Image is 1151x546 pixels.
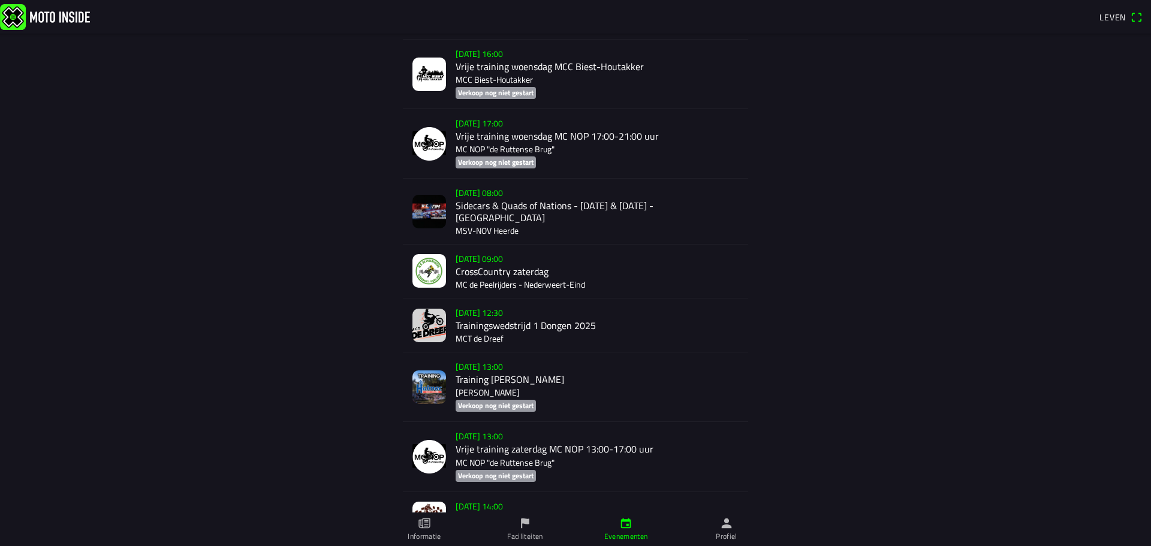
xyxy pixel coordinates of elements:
[403,298,748,352] a: [DATE] 12:30Trainingswedstrijd 1 Dongen 2025MCT de Dreef
[418,517,431,530] ion-icon: papier
[412,58,446,91] img: RsLYVIJ3HdxBcd7YXp8gprPg8v9FlRA0bzDE6f0r.jpg
[412,502,446,535] img: IfAby9mKD8ktyPe5hoHROIXONCLjirIdTKIgzdDA.jpg
[604,530,648,542] font: Evenementen
[412,309,446,342] img: 93T3reSmquxdw3vykz1q1cFWxKRYEtHxrElz4fEm.jpg
[412,370,446,404] img: N3lxsS6Zhak3ei5Q5MtyPEvjHqMuKUUTBqHB2i4g.png
[1099,11,1126,23] font: Leven
[403,422,748,491] a: [DATE] 13:00Vrije training zaterdag MC NOP 13:00-17:00 uurMC NOP "de Ruttense Brug"Verkoop nog ni...
[403,179,748,244] a: [DATE] 08:00Sidecars & Quads of Nations - [DATE] & [DATE] - [GEOGRAPHIC_DATA]MSV-NOV Heerde
[619,517,632,530] ion-icon: kalender
[716,530,737,542] font: Profiel
[412,195,446,228] img: 2jubyqFwUY625b9WQNj3VlvG0cDiWSkTgDyQjPWg.jpg
[403,492,748,546] a: [DATE] 14:00
[1093,7,1149,27] a: Levenqr-scanner
[408,530,441,542] font: Informatie
[403,352,748,422] a: [DATE] 13:00Training [PERSON_NAME][PERSON_NAME]Verkoop nog niet gestart
[412,440,446,473] img: NjdwpvkGicnr6oC83998ZTDUeXJJ29cK9cmzxz8K.png
[507,530,543,542] font: Faciliteiten
[403,245,748,298] a: [DATE] 09:00CrossCountry zaterdagMC de Peelrijders - Nederweert-Eind
[519,517,532,530] ion-icon: vlag
[412,254,446,288] img: aAdPnaJ0eM91CyR0W3EJwaucQemX36SUl3ujApoD.jpeg
[412,127,446,161] img: NjdwpvkGicnr6oC83998ZTDUeXJJ29cK9cmzxz8K.png
[403,109,748,179] a: [DATE] 17:00Vrije training woensdag MC NOP 17:00-21:00 uurMC NOP "de Ruttense Brug"Verkoop nog ni...
[720,517,733,530] ion-icon: persoon
[403,40,748,109] a: [DATE] 16:00Vrije training woensdag MCC Biest-HoutakkerMCC Biest-HoutakkerVerkoop nog niet gestart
